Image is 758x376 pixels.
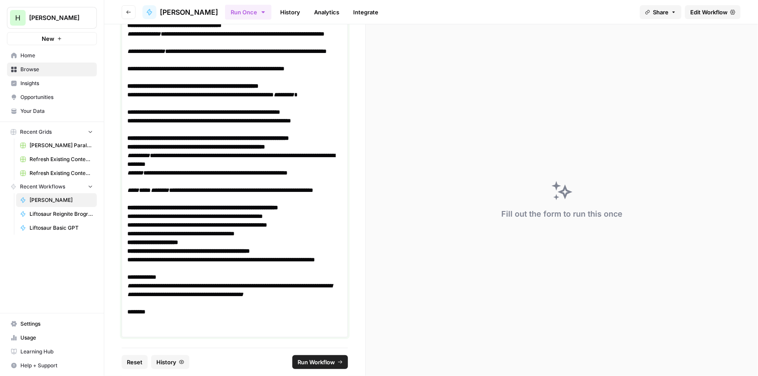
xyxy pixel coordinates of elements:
a: Refresh Existing Content Only Based on SERP [16,166,97,180]
a: Home [7,49,97,63]
span: [PERSON_NAME] [30,196,93,204]
span: Liftosaur Reignite Brogress [30,210,93,218]
button: Recent Workflows [7,180,97,193]
span: Help + Support [20,362,93,369]
button: Run Workflow [292,355,348,369]
span: Refresh Existing Content Only Based on SERP [30,169,93,177]
button: Run Once [225,5,271,20]
span: Opportunities [20,93,93,101]
span: Edit Workflow [690,8,728,16]
span: Home [20,52,93,59]
a: Browse [7,63,97,76]
a: Analytics [309,5,344,19]
button: Help + Support [7,359,97,373]
button: Recent Grids [7,125,97,139]
div: Fill out the form to run this once [501,208,622,220]
button: Share [640,5,682,19]
a: Usage [7,331,97,345]
a: Insights [7,76,97,90]
span: Recent Grids [20,128,52,136]
a: Refresh Existing Content [DATE] Deleted AEO, doesn't work now [16,152,97,166]
span: Share [653,8,669,16]
span: History [156,358,176,366]
span: New [42,34,54,43]
span: Your Data [20,107,93,115]
a: Liftosaur Basic GPT [16,221,97,235]
a: [PERSON_NAME] [142,5,218,19]
span: [PERSON_NAME] [160,7,218,17]
a: Your Data [7,104,97,118]
a: Liftosaur Reignite Brogress [16,207,97,221]
span: Insights [20,79,93,87]
span: [PERSON_NAME] Paralegal Grid [30,142,93,149]
span: H [15,13,20,23]
a: Integrate [348,5,384,19]
span: Reset [127,358,142,366]
a: [PERSON_NAME] Paralegal Grid [16,139,97,152]
span: Browse [20,66,93,73]
span: Learning Hub [20,348,93,356]
span: Settings [20,320,93,328]
button: Reset [122,355,148,369]
span: [PERSON_NAME] [29,13,82,22]
span: Recent Workflows [20,183,65,191]
span: Liftosaur Basic GPT [30,224,93,232]
a: Edit Workflow [685,5,741,19]
span: Refresh Existing Content [DATE] Deleted AEO, doesn't work now [30,155,93,163]
button: History [151,355,189,369]
a: Learning Hub [7,345,97,359]
a: Settings [7,317,97,331]
button: New [7,32,97,45]
span: Usage [20,334,93,342]
a: [PERSON_NAME] [16,193,97,207]
button: Workspace: Hasbrook [7,7,97,29]
span: Run Workflow [298,358,335,366]
a: Opportunities [7,90,97,104]
a: History [275,5,305,19]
